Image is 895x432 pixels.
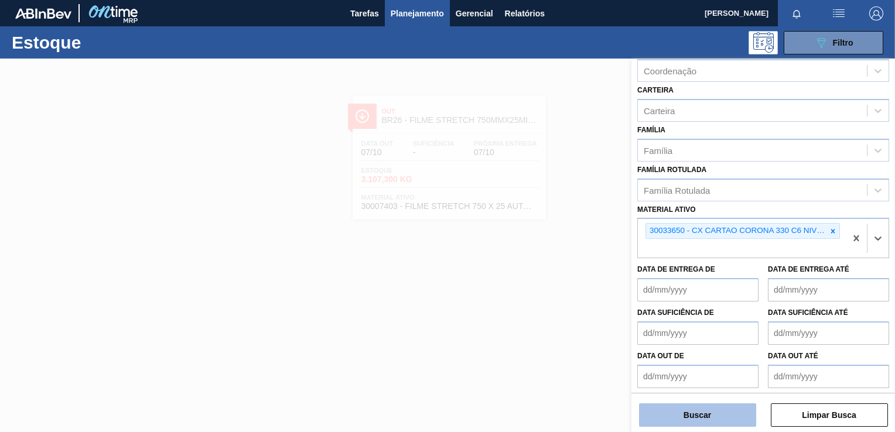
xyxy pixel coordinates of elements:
label: Família [637,126,665,134]
label: Data out até [768,352,818,360]
label: Família Rotulada [637,166,706,174]
div: Família [644,145,672,155]
div: Carteira [644,105,675,115]
input: dd/mm/yyyy [768,321,889,345]
label: Data de Entrega até [768,265,849,273]
label: Data suficiência de [637,308,714,317]
div: Pogramando: nenhum usuário selecionado [749,31,778,54]
label: Carteira [637,86,674,94]
span: Relatórios [505,6,545,20]
img: TNhmsLtSVTkK8tSr43FrP2fwEKptu5GPRR3wAAAABJRU5ErkJggg== [15,8,71,19]
label: Data out de [637,352,684,360]
div: 30033650 - CX CARTAO CORONA 330 C6 NIV24 [646,224,826,238]
button: Notificações [778,5,815,22]
input: dd/mm/yyyy [768,365,889,388]
input: dd/mm/yyyy [637,321,759,345]
img: userActions [832,6,846,20]
input: dd/mm/yyyy [637,365,759,388]
span: Filtro [833,38,853,47]
div: Família Rotulada [644,185,710,195]
span: Planejamento [391,6,444,20]
h1: Estoque [12,36,180,49]
label: Data suficiência até [768,308,848,317]
label: Material ativo [637,205,696,214]
input: dd/mm/yyyy [768,278,889,301]
span: Tarefas [350,6,379,20]
button: Filtro [784,31,883,54]
div: Coordenação [644,66,696,76]
label: Data de Entrega de [637,265,715,273]
input: dd/mm/yyyy [637,278,759,301]
img: Logout [869,6,883,20]
span: Gerencial [456,6,493,20]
